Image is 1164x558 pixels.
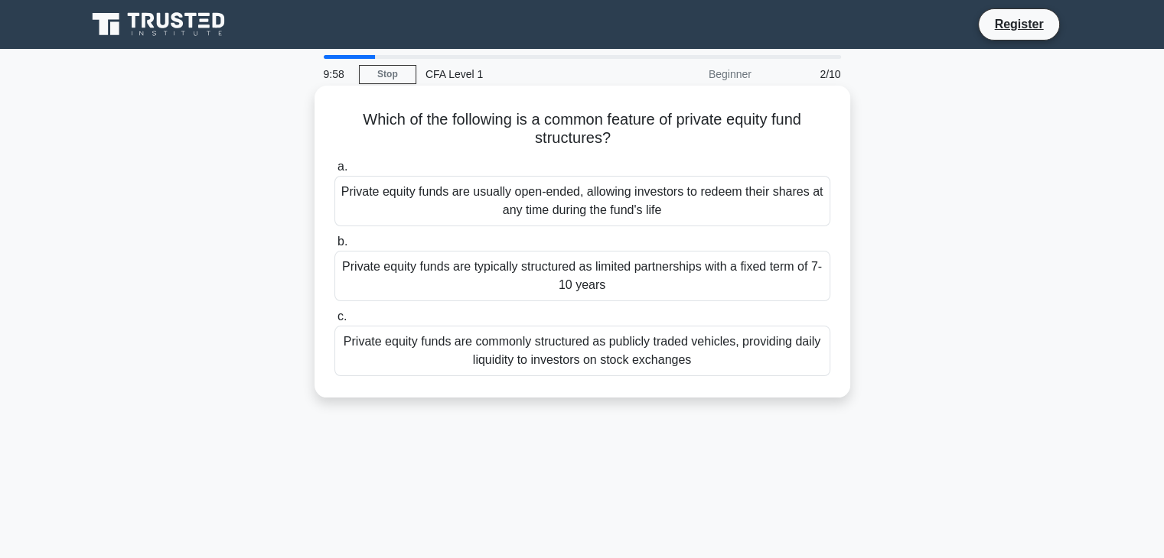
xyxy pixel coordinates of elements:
[627,59,761,89] div: Beginner
[315,59,359,89] div: 9:58
[334,176,830,226] div: Private equity funds are usually open-ended, allowing investors to redeem their shares at any tim...
[334,326,830,376] div: Private equity funds are commonly structured as publicly traded vehicles, providing daily liquidi...
[985,15,1052,34] a: Register
[359,65,416,84] a: Stop
[337,160,347,173] span: a.
[337,310,347,323] span: c.
[337,235,347,248] span: b.
[333,110,832,148] h5: Which of the following is a common feature of private equity fund structures?
[416,59,627,89] div: CFA Level 1
[334,251,830,301] div: Private equity funds are typically structured as limited partnerships with a fixed term of 7-10 y...
[761,59,850,89] div: 2/10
